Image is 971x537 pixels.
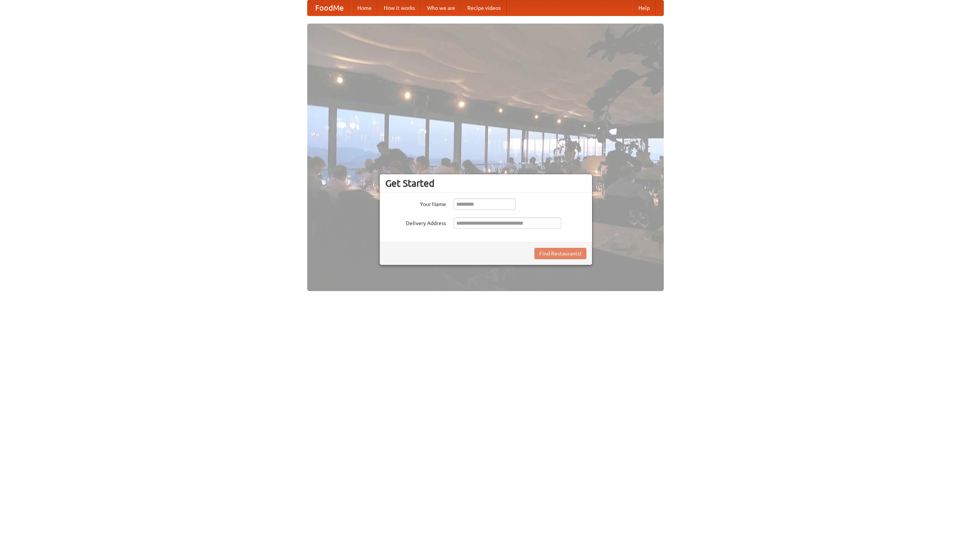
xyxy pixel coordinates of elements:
a: Who we are [421,0,461,16]
button: Find Restaurants! [534,248,586,259]
a: Help [632,0,656,16]
label: Your Name [385,198,446,208]
h3: Get Started [385,178,586,189]
a: Recipe videos [461,0,507,16]
a: FoodMe [308,0,351,16]
label: Delivery Address [385,217,446,227]
a: How it works [378,0,421,16]
a: Home [351,0,378,16]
